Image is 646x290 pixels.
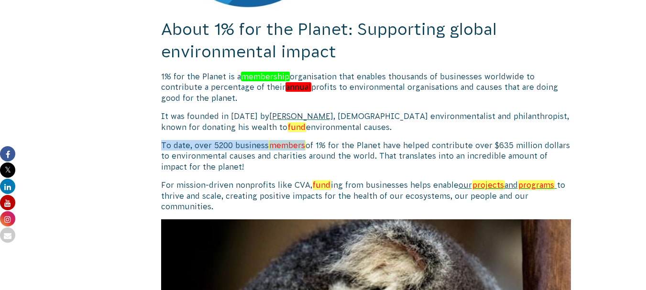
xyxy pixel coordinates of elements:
span: To date, over 5200 business of 1% for the Planet have helped contribute over $635 million dollars... [161,140,570,171]
em: fund [312,180,331,190]
em: fund [287,122,306,132]
em: projects [472,180,504,190]
span: 1% for the Planet is a organisation that enables thousands of businesses worldwide to contribute ... [161,72,558,102]
span: About 1% for the Planet: Supporting global environmental impact [161,20,497,61]
a: ourprojectsandprograms [459,180,557,190]
span: to thrive and scale, creating positive impacts for the health of our ecosystems, our people and o... [161,181,565,211]
em: membership [241,72,290,81]
a: [PERSON_NAME] [269,112,333,120]
em: members [269,140,306,150]
em: annual [285,82,311,92]
em: programs [518,180,555,190]
span: For mission-driven nonprofits like CVA, ing from businesses helps enable [161,180,459,190]
span: It was founded in [DATE] by [161,112,269,120]
span: our and [459,180,557,190]
span: , [DEMOGRAPHIC_DATA] environmentalist and philanthropist, known for donating his wealth to enviro... [161,112,569,131]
